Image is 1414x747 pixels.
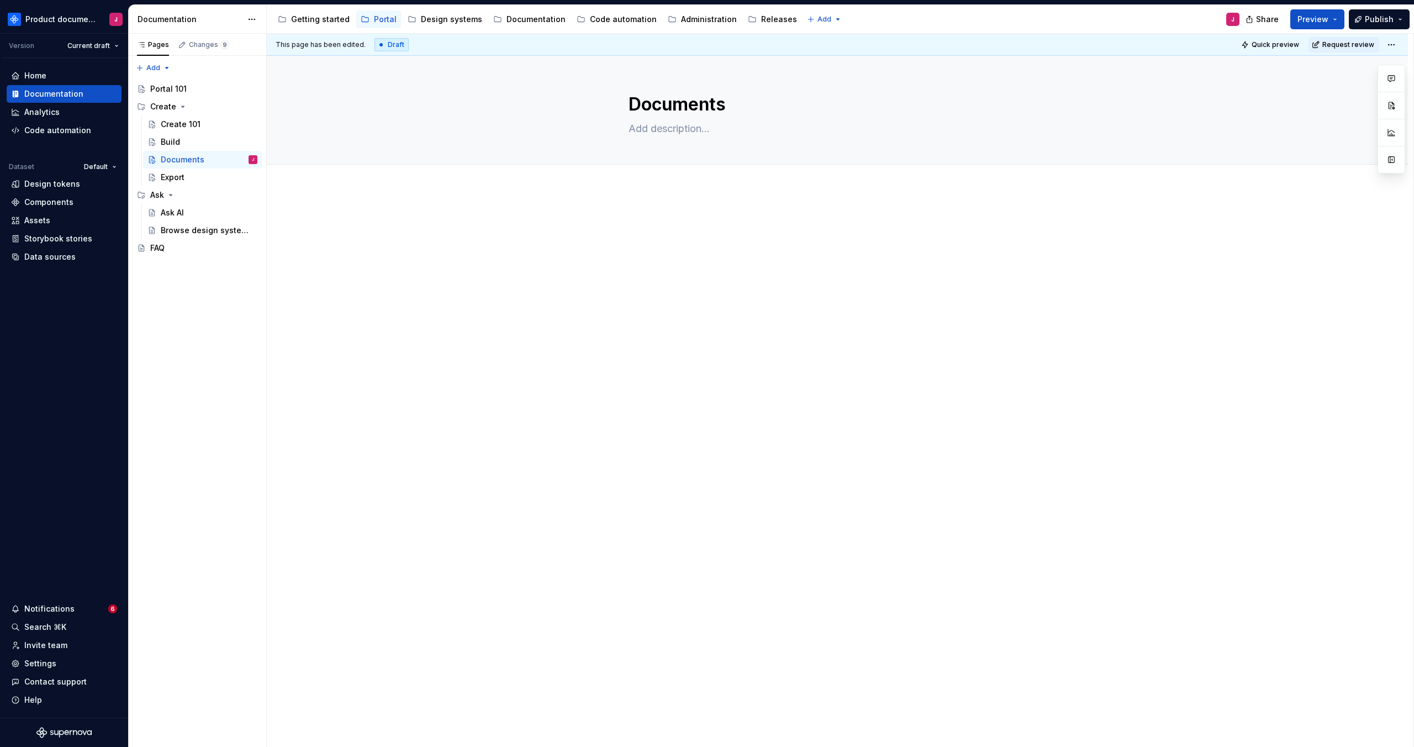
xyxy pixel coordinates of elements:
[24,640,67,651] div: Invite team
[1309,37,1379,52] button: Request review
[356,10,401,28] a: Portal
[150,83,187,94] div: Portal 101
[8,13,21,26] img: 87691e09-aac2-46b6-b153-b9fe4eb63333.png
[276,40,366,49] span: This page has been edited.
[489,10,570,28] a: Documentation
[24,88,83,99] div: Documentation
[108,604,117,613] span: 6
[220,40,229,49] span: 9
[24,251,76,262] div: Data sources
[743,10,801,28] a: Releases
[626,91,1044,118] textarea: Documents
[7,618,122,636] button: Search ⌘K
[1256,14,1279,25] span: Share
[133,80,262,98] a: Portal 101
[150,243,165,254] div: FAQ
[291,14,350,25] div: Getting started
[24,233,92,244] div: Storybook stories
[1349,9,1410,29] button: Publish
[590,14,657,25] div: Code automation
[7,67,122,85] a: Home
[681,14,737,25] div: Administration
[7,212,122,229] a: Assets
[161,207,184,218] div: Ask AI
[79,159,122,175] button: Default
[7,600,122,618] button: Notifications6
[137,40,169,49] div: Pages
[804,12,845,27] button: Add
[25,14,96,25] div: Product documentation
[138,14,242,25] div: Documentation
[1365,14,1394,25] span: Publish
[9,162,34,171] div: Dataset
[161,154,204,165] div: Documents
[24,178,80,190] div: Design tokens
[143,151,262,169] a: DocumentsJ
[84,162,108,171] span: Default
[374,14,397,25] div: Portal
[1240,9,1286,29] button: Share
[24,125,91,136] div: Code automation
[24,695,42,706] div: Help
[24,603,75,614] div: Notifications
[143,133,262,151] a: Build
[114,15,118,24] div: J
[7,636,122,654] a: Invite team
[7,103,122,121] a: Analytics
[24,622,66,633] div: Search ⌘K
[374,38,409,51] div: Draft
[1238,37,1304,52] button: Quick preview
[7,175,122,193] a: Design tokens
[7,655,122,672] a: Settings
[273,8,801,30] div: Page tree
[817,15,831,24] span: Add
[133,60,174,76] button: Add
[189,40,229,49] div: Changes
[24,676,87,687] div: Contact support
[143,222,262,239] a: Browse design system data
[36,727,92,738] svg: Supernova Logo
[1290,9,1344,29] button: Preview
[133,186,262,204] div: Ask
[7,673,122,691] button: Contact support
[24,215,50,226] div: Assets
[133,98,262,115] div: Create
[273,10,354,28] a: Getting started
[1231,15,1234,24] div: J
[7,193,122,211] a: Components
[133,239,262,257] a: FAQ
[143,115,262,133] a: Create 101
[161,172,184,183] div: Export
[7,248,122,266] a: Data sources
[7,85,122,103] a: Documentation
[24,107,60,118] div: Analytics
[2,7,126,31] button: Product documentationJ
[421,14,482,25] div: Design systems
[24,197,73,208] div: Components
[24,658,56,669] div: Settings
[7,230,122,248] a: Storybook stories
[403,10,487,28] a: Design systems
[133,80,262,257] div: Page tree
[161,225,252,236] div: Browse design system data
[143,169,262,186] a: Export
[1252,40,1299,49] span: Quick preview
[7,122,122,139] a: Code automation
[506,14,566,25] div: Documentation
[62,38,124,54] button: Current draft
[9,41,34,50] div: Version
[67,41,110,50] span: Current draft
[1297,14,1328,25] span: Preview
[150,190,164,201] div: Ask
[572,10,661,28] a: Code automation
[7,691,122,709] button: Help
[252,154,254,165] div: J
[24,70,46,81] div: Home
[663,10,741,28] a: Administration
[161,119,201,130] div: Create 101
[146,64,160,72] span: Add
[150,101,176,112] div: Create
[761,14,797,25] div: Releases
[143,204,262,222] a: Ask AI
